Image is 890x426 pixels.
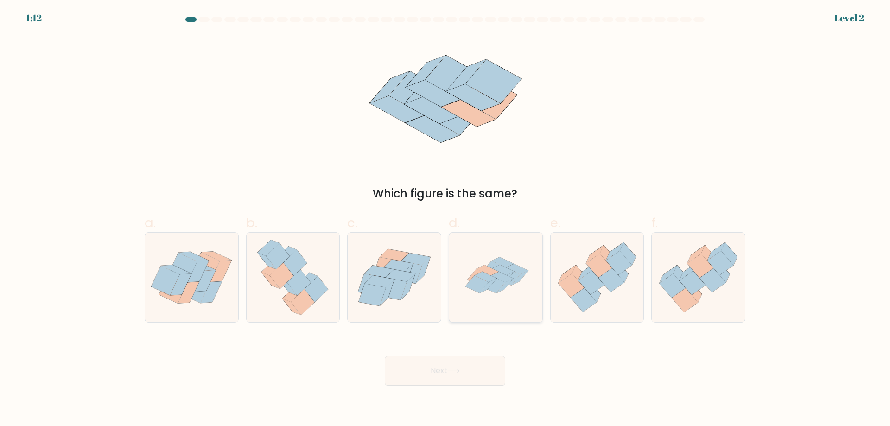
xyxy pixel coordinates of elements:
div: Which figure is the same? [150,185,740,202]
button: Next [385,356,505,386]
span: d. [449,214,460,232]
span: b. [246,214,257,232]
div: 1:12 [26,11,42,25]
span: c. [347,214,357,232]
div: Level 2 [834,11,864,25]
span: f. [651,214,658,232]
span: e. [550,214,560,232]
span: a. [145,214,156,232]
